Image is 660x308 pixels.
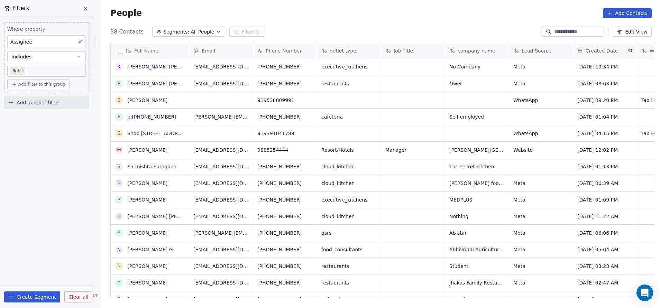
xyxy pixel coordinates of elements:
[317,43,381,58] div: outlet type
[385,147,441,153] span: Manager
[577,80,633,87] span: [DATE] 08:03 PM
[257,147,313,153] span: 9885254444
[193,213,249,220] span: [EMAIL_ADDRESS][DOMAIN_NAME]
[257,80,313,87] span: [PHONE_NUMBER]
[193,80,249,87] span: [EMAIL_ADDRESS][DOMAIN_NAME]
[193,163,249,170] span: [EMAIL_ADDRESS][DOMAIN_NAME]
[117,296,121,303] div: R
[394,47,413,54] span: Job Title
[110,28,144,36] span: 38 Contacts
[513,180,569,187] span: Meta
[127,131,390,136] a: Shop [STREET_ADDRESS], Beside [PERSON_NAME][GEOGRAPHIC_DATA], Bogulakunta, Hanuman Tekdi Abids
[577,230,633,236] span: [DATE] 06:06 PM
[577,63,633,70] span: [DATE] 10:34 PM
[449,296,505,303] span: Homelane
[321,230,377,236] span: qsrs
[257,163,313,170] span: [PHONE_NUMBER]
[321,147,377,153] span: Resort/Hotels
[577,113,633,120] span: [DATE] 01:04 PM
[449,63,505,70] span: No Company
[257,113,313,120] span: [PHONE_NUMBER]
[613,27,652,37] button: Edit View
[586,47,618,54] span: Created Date
[127,180,167,186] a: [PERSON_NAME]
[577,97,633,104] span: [DATE] 09:20 PM
[577,130,633,137] span: [DATE] 04:15 PM
[110,8,142,18] span: People
[513,263,569,270] span: Meta
[111,43,189,58] div: Full Name
[449,263,505,270] span: Student
[257,263,313,270] span: [PHONE_NUMBER]
[257,180,313,187] span: [PHONE_NUMBER]
[509,43,573,58] div: Lead Source
[257,97,313,104] span: 919538809991
[321,213,377,220] span: cloud_kitchen
[257,213,313,220] span: [PHONE_NUMBER]
[577,213,633,220] span: [DATE] 11:22 AM
[193,147,249,153] span: [EMAIL_ADDRESS][DOMAIN_NAME]
[134,47,158,54] span: Full Name
[321,80,377,87] span: restaurants
[577,279,633,286] span: [DATE] 02:47 AM
[189,43,253,58] div: Email
[257,296,313,303] span: [PHONE_NUMBER]
[117,63,120,71] div: K
[127,280,167,286] a: [PERSON_NAME]
[573,43,637,58] div: Created DateIST
[603,8,652,18] button: Add Contacts
[321,163,377,170] span: cloud_kitchen
[257,230,313,236] span: [PHONE_NUMBER]
[458,47,495,54] span: company name
[117,279,121,286] div: A
[321,196,377,203] span: executive_kitchens
[522,47,551,54] span: Lead Source
[193,113,249,120] span: [PERSON_NAME][EMAIL_ADDRESS][DOMAIN_NAME]
[127,64,209,69] a: [PERSON_NAME] [PERSON_NAME]
[127,297,167,302] a: [PERSON_NAME]
[577,263,633,270] span: [DATE] 03:23 AM
[449,80,505,87] span: Ower
[513,130,569,137] span: WhatsApp
[330,47,356,54] span: outlet type
[127,247,173,252] a: [PERSON_NAME] G
[191,28,214,36] span: All People
[636,284,653,301] div: Open Intercom Messenger
[193,180,249,187] span: [EMAIL_ADDRESS][DOMAIN_NAME]
[513,80,569,87] span: Meta
[127,164,176,169] a: Sarmishta Suragana
[193,279,249,286] span: [EMAIL_ADDRESS][DOMAIN_NAME]
[449,180,505,187] span: [PERSON_NAME] food 🥝
[118,80,120,87] div: P
[127,81,209,86] a: [PERSON_NAME] [PERSON_NAME]
[127,114,176,120] a: p:[PHONE_NUMBER]
[577,180,633,187] span: [DATE] 06:39 AM
[449,196,505,203] span: MEDPLUS
[117,229,121,236] div: A
[321,113,377,120] span: cafeteria
[117,146,121,153] div: M
[193,196,249,203] span: [EMAIL_ADDRESS][DOMAIN_NAME]
[577,196,633,203] span: [DATE] 01:09 PM
[111,58,189,298] div: grid
[513,147,569,153] span: Website
[449,279,505,286] span: Jhakas Family Restaurant
[118,113,120,120] div: p
[449,147,505,153] span: [PERSON_NAME][GEOGRAPHIC_DATA]
[513,279,569,286] span: Meta
[445,43,509,58] div: company name
[118,163,121,170] div: S
[513,213,569,220] span: Meta
[577,147,633,153] span: [DATE] 12:02 PM
[127,97,167,103] a: [PERSON_NAME]
[118,130,121,137] div: S
[257,196,313,203] span: [PHONE_NUMBER]
[127,230,167,236] a: [PERSON_NAME]
[577,246,633,253] span: [DATE] 05:04 AM
[257,279,313,286] span: [PHONE_NUMBER]
[321,296,377,303] span: cafeteria
[449,163,505,170] span: The secret kitchen
[577,163,633,170] span: [DATE] 01:13 PM
[193,296,249,303] span: [EMAIL_ADDRESS][DOMAIN_NAME]
[127,197,167,203] a: [PERSON_NAME]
